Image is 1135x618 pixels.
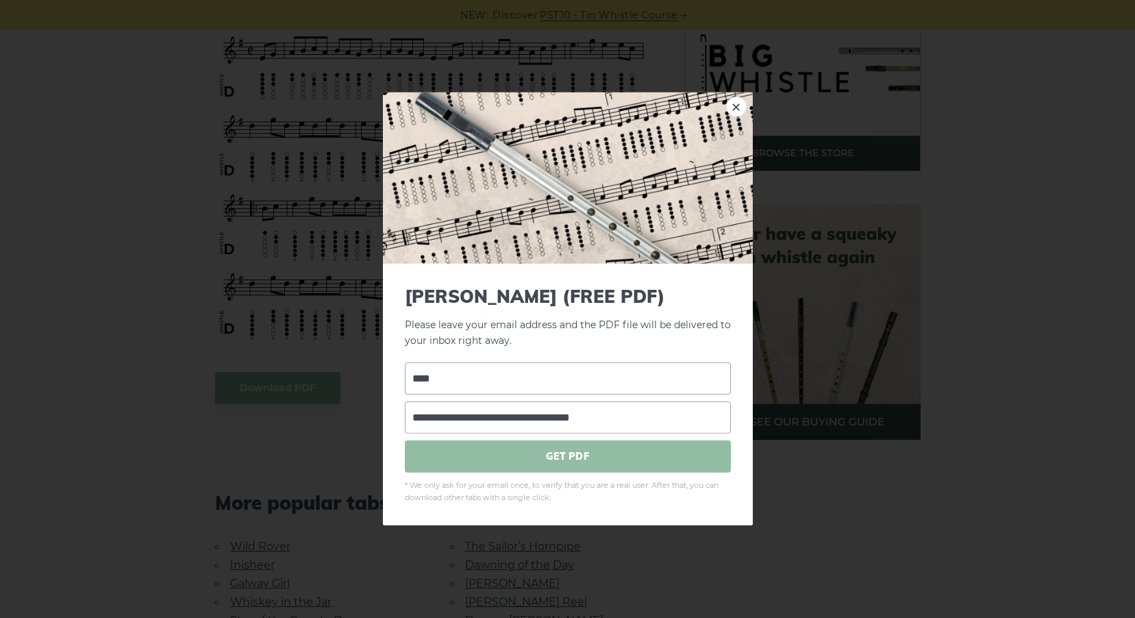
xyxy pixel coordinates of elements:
span: [PERSON_NAME] (FREE PDF) [405,286,731,307]
span: * We only ask for your email once, to verify that you are a real user. After that, you can downlo... [405,479,731,504]
p: Please leave your email address and the PDF file will be delivered to your inbox right away. [405,286,731,349]
a: × [726,97,747,117]
span: GET PDF [405,440,731,472]
img: Tin Whistle Tab Preview [383,92,753,264]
